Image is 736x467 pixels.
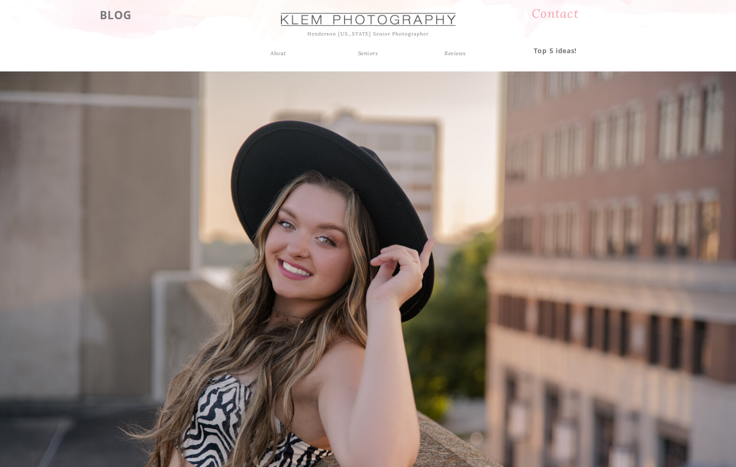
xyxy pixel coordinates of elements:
a: About [266,49,291,58]
a: Top 5 ideas! [524,45,587,54]
a: Seniors [351,49,386,58]
a: BLOG [86,5,146,23]
a: Contact [519,3,592,26]
a: Reviews [432,49,479,58]
h1: Henderson [US_STATE] Senior Photographer [298,30,438,39]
